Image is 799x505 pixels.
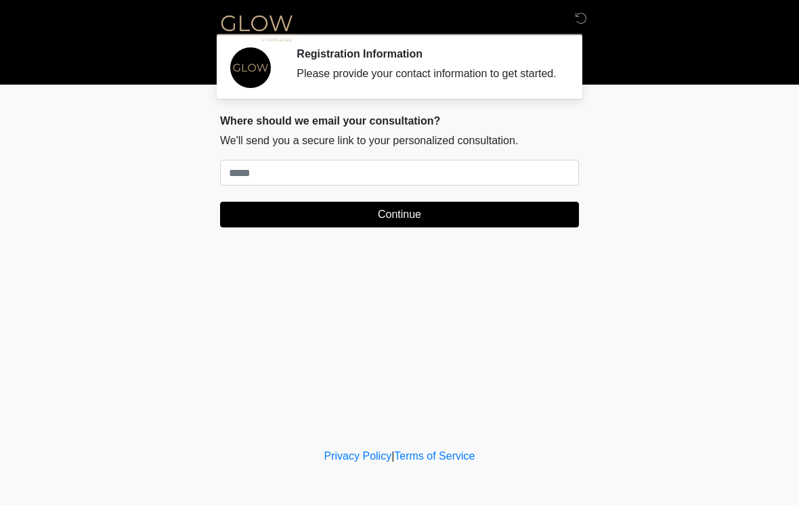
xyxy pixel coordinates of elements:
[324,450,392,462] a: Privacy Policy
[297,66,559,82] div: Please provide your contact information to get started.
[220,114,579,127] h2: Where should we email your consultation?
[394,450,475,462] a: Terms of Service
[230,47,271,88] img: Agent Avatar
[391,450,394,462] a: |
[220,133,579,149] p: We'll send you a secure link to your personalized consultation.
[207,10,307,45] img: Glow Medical Spa Logo
[220,202,579,227] button: Continue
